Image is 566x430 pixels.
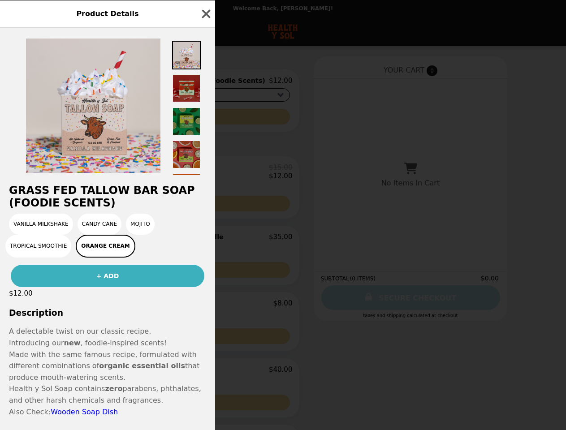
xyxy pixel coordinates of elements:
img: Thumbnail 1 [172,41,201,69]
p: Introducing our , foodie-inspired scents! [9,337,206,349]
button: Tropical Smoothie [5,235,71,258]
img: Thumbnail 3 [172,107,201,136]
p: Health y Sol Soap contains parabens, phthalates, and other harsh chemicals and fragrances. [9,383,206,406]
p: A delectable twist on our classic recipe. [9,326,206,337]
button: + ADD [11,265,204,287]
p: Made with the same famous recipe, formulated with different combinations of that produce mouth-wa... [9,349,206,383]
strong: organic essential oils [99,361,185,370]
button: Vanilla Milkshake [9,214,73,235]
button: Candy Cane [78,214,121,235]
button: Orange Cream [76,235,135,258]
p: Also Check: [9,406,206,418]
img: Orange Cream [26,39,160,173]
a: Wooden Soap Dish [51,408,118,416]
strong: zero [105,384,122,393]
img: Thumbnail 4 [172,140,201,169]
img: Thumbnail 5 [172,173,201,202]
span: Product Details [76,9,138,18]
img: Thumbnail 2 [172,74,201,103]
strong: new [64,339,81,347]
button: Mojito [126,214,155,235]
